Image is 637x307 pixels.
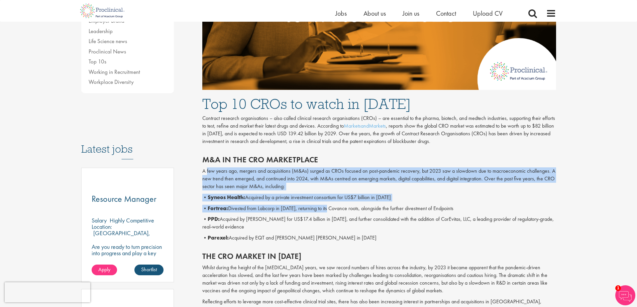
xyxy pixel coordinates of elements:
[92,265,117,275] a: Apply
[202,264,556,294] p: Whilst during the height of the [MEDICAL_DATA] years, we saw record numbers of hires across the i...
[615,285,621,291] span: 1
[202,252,556,261] h2: The CRO market in [DATE]
[89,37,127,45] a: Life Science news
[403,9,419,18] a: Join us
[92,216,107,224] span: Salary
[202,194,556,201] p: • Acquired by a private investment consortium for US$7 billion in [DATE]
[110,216,154,224] p: Highly Competitive
[202,215,556,231] p: • Acquired by [PERSON_NAME] for US$17.4 billion in [DATE], and further consolidated with the addi...
[92,193,156,204] span: Resource Manager
[98,266,110,273] span: Apply
[202,97,556,111] h1: Top 10 CROs to watch in [DATE]
[5,282,90,302] iframe: reCAPTCHA
[89,78,134,86] a: Workplace Diversity
[473,9,503,18] a: Upload CV
[92,195,164,203] a: Resource Manager
[92,223,112,231] span: Location:
[92,244,164,269] p: Are you ready to turn precision into progress and play a key role in shaping the future of pharma...
[202,155,556,164] h2: M&A in the CRO marketplace
[436,9,456,18] a: Contact
[202,234,556,242] p: • Acquired by EQT and [PERSON_NAME] [PERSON_NAME] in [DATE]
[208,215,220,222] b: PPD:
[89,68,140,75] a: Working in Recruitment
[208,234,229,241] b: Parexel:
[335,9,347,18] a: Jobs
[208,194,245,201] b: Syneos Health:
[202,205,556,212] p: • Divested from Labcorp in [DATE], returning to its Covance roots, alongside the further divestme...
[202,167,556,190] p: A few years ago, mergers and acquisitions (M&As) surged as CROs focused on post-pandemic recovery...
[134,265,164,275] a: Shortlist
[92,229,150,243] p: [GEOGRAPHIC_DATA], [GEOGRAPHIC_DATA]
[208,205,228,212] b: Fortrea:
[89,48,126,55] a: Proclinical News
[363,9,386,18] a: About us
[81,127,174,159] h3: Latest jobs
[615,285,635,305] img: Chatbot
[202,115,556,145] p: Contract research organisations – also called clinical research organisations (CROs) – are essent...
[344,122,386,129] a: MarketsandMarkets
[89,27,113,35] a: Leadership
[89,58,106,65] a: Top 10s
